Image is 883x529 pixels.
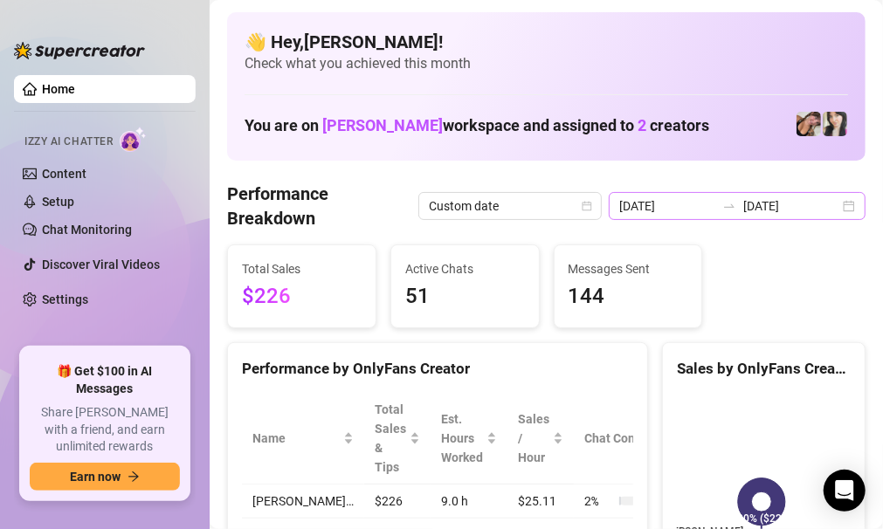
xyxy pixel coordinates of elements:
[375,400,406,477] span: Total Sales & Tips
[14,42,145,59] img: logo-BBDzfeDw.svg
[42,167,86,181] a: Content
[824,470,866,512] div: Open Intercom Messenger
[677,357,851,381] div: Sales by OnlyFans Creator
[252,429,340,448] span: Name
[429,193,591,219] span: Custom date
[42,258,160,271] a: Discover Viral Videos
[797,112,821,136] img: Christina
[42,292,88,306] a: Settings
[431,484,507,519] td: 9.0 h
[30,404,180,456] span: Share [PERSON_NAME] with a friend, and earn unlimited rewards
[823,112,847,136] img: Christina
[245,30,848,54] h4: 👋 Hey, [PERSON_NAME] !
[405,280,525,313] span: 51
[569,259,688,278] span: Messages Sent
[242,393,364,484] th: Name
[120,127,147,152] img: AI Chatter
[441,409,483,467] div: Est. Hours Worked
[722,199,736,213] span: swap-right
[574,393,721,484] th: Chat Conversion
[227,182,418,230] h4: Performance Breakdown
[619,196,715,216] input: Start date
[743,196,839,216] input: End date
[507,484,574,519] td: $25.11
[24,134,113,150] span: Izzy AI Chatter
[242,357,633,381] div: Performance by OnlyFans Creator
[245,54,848,73] span: Check what you achieved this month
[42,195,74,209] a: Setup
[242,280,362,313] span: $226
[128,471,140,483] span: arrow-right
[722,199,736,213] span: to
[242,484,364,519] td: [PERSON_NAME]…
[245,116,709,135] h1: You are on workspace and assigned to creators
[405,259,525,278] span: Active Chats
[42,223,132,237] a: Chat Monitoring
[584,429,697,448] span: Chat Conversion
[322,116,443,134] span: [PERSON_NAME]
[42,82,75,96] a: Home
[518,409,549,467] span: Sales / Hour
[30,363,180,397] span: 🎁 Get $100 in AI Messages
[70,470,121,484] span: Earn now
[584,491,612,511] span: 2 %
[30,463,180,491] button: Earn nowarrow-right
[364,484,431,519] td: $226
[638,116,646,134] span: 2
[582,201,592,211] span: calendar
[569,280,688,313] span: 144
[242,259,362,278] span: Total Sales
[364,393,431,484] th: Total Sales & Tips
[507,393,574,484] th: Sales / Hour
